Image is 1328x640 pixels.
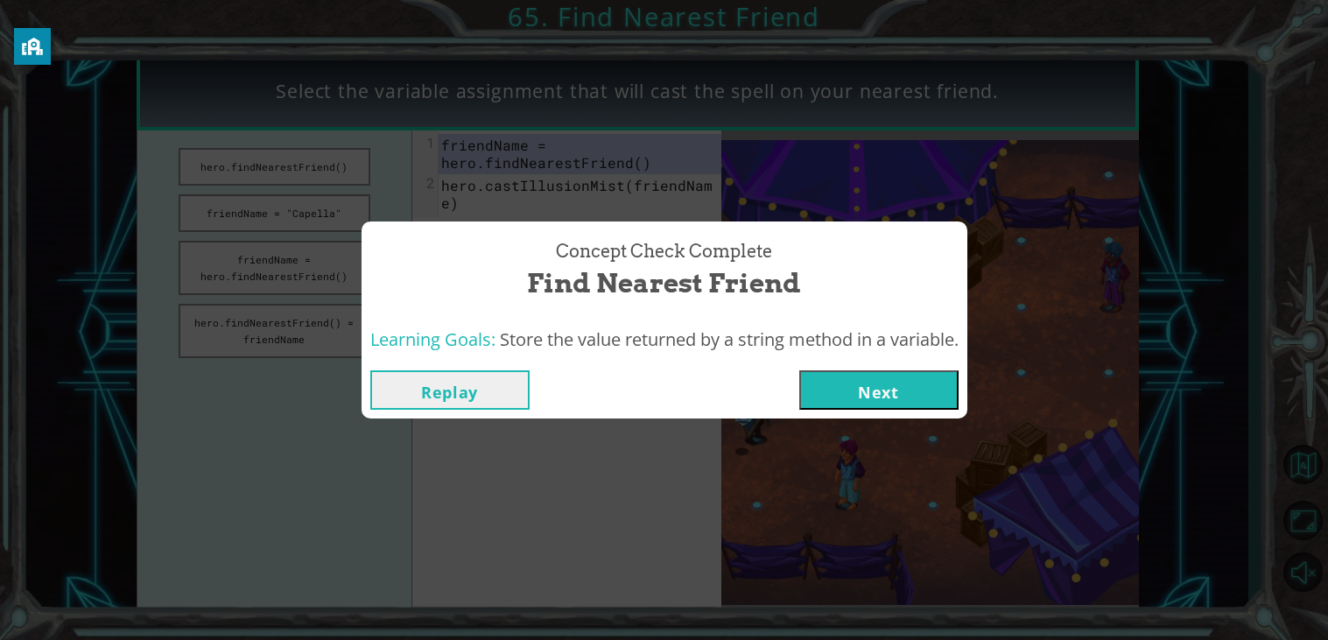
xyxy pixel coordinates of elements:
span: Concept Check Complete [556,239,772,264]
span: Learning Goals: [370,327,495,351]
span: Find Nearest Friend [527,264,801,302]
button: Next [799,370,959,410]
button: privacy banner [14,28,51,65]
button: Replay [370,370,530,410]
span: Store the value returned by a string method in a variable. [500,327,959,351]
